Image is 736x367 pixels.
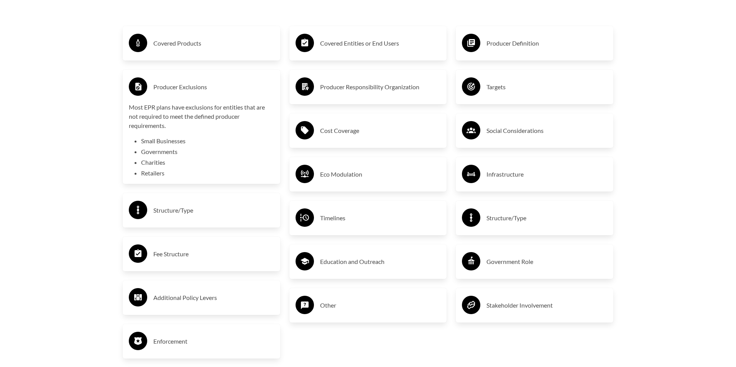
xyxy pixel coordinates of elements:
h3: Additional Policy Levers [153,292,274,304]
h3: Targets [486,81,607,93]
h3: Structure/Type [486,212,607,224]
h3: Education and Outreach [320,256,441,268]
h3: Social Considerations [486,125,607,137]
h3: Enforcement [153,335,274,347]
p: Most EPR plans have exclusions for entities that are not required to meet the defined producer re... [129,103,274,130]
li: Governments [141,147,274,156]
li: Charities [141,158,274,167]
h3: Stakeholder Involvement [486,299,607,311]
h3: Cost Coverage [320,125,441,137]
h3: Infrastructure [486,168,607,180]
h3: Fee Structure [153,248,274,260]
h3: Producer Responsibility Organization [320,81,441,93]
h3: Timelines [320,212,441,224]
h3: Structure/Type [153,204,274,216]
h3: Covered Products [153,37,274,49]
h3: Producer Definition [486,37,607,49]
h3: Covered Entities or End Users [320,37,441,49]
h3: Other [320,299,441,311]
h3: Eco Modulation [320,168,441,180]
li: Retailers [141,169,274,178]
h3: Government Role [486,256,607,268]
li: Small Businesses [141,136,274,146]
h3: Producer Exclusions [153,81,274,93]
